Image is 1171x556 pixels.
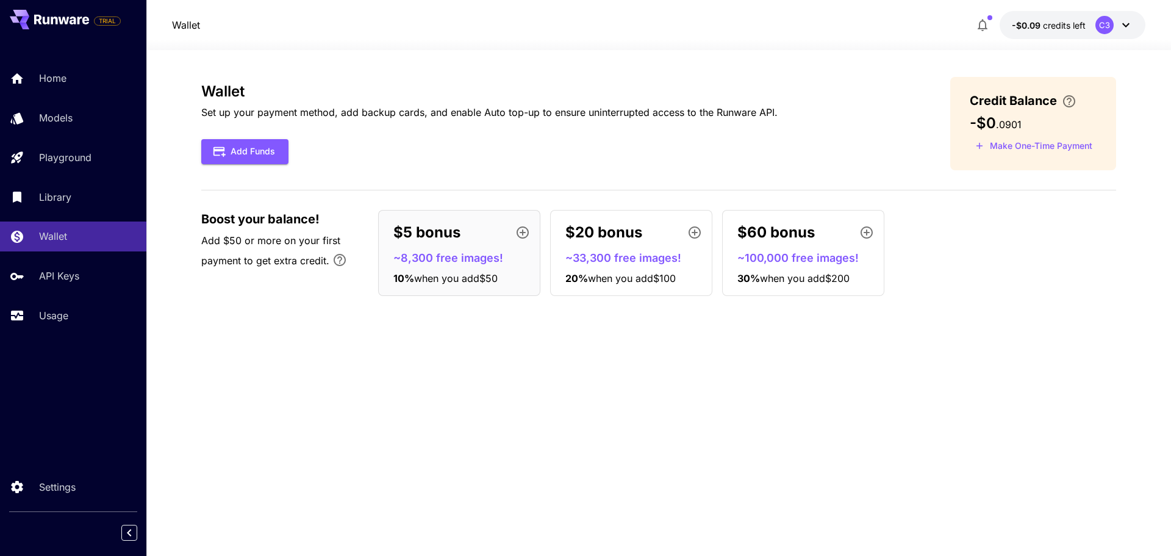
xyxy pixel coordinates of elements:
span: 20 % [565,272,588,284]
a: Wallet [172,18,200,32]
span: Credit Balance [970,92,1057,110]
div: C3 [1095,16,1114,34]
h3: Wallet [201,83,778,100]
span: 10 % [393,272,414,284]
p: Home [39,71,66,85]
span: 30 % [737,272,760,284]
p: ~33,300 free images! [565,250,707,266]
p: $20 bonus [565,222,642,244]
span: . 0901 [996,118,1022,131]
div: Collapse sidebar [131,522,146,544]
span: TRIAL [95,16,120,26]
span: credits left [1043,20,1086,31]
p: ~100,000 free images! [737,250,879,266]
p: Set up your payment method, add backup cards, and enable Auto top-up to ensure uninterrupted acce... [201,105,778,120]
button: -$0.0901C3 [1000,11,1145,39]
span: Add your payment card to enable full platform functionality. [94,13,121,28]
p: Playground [39,150,91,165]
p: Library [39,190,71,204]
div: -$0.0901 [1012,19,1086,32]
p: API Keys [39,269,79,283]
span: Boost your balance! [201,210,320,228]
button: Bonus applies only to your first payment, up to 30% on the first $1,000. [328,248,352,272]
span: -$0 [970,114,996,132]
span: when you add $200 [760,272,850,284]
nav: breadcrumb [172,18,200,32]
span: when you add $50 [414,272,498,284]
p: $60 bonus [737,222,815,244]
span: -$0.09 [1012,20,1043,31]
p: Usage [39,308,68,323]
button: Collapse sidebar [121,525,137,541]
p: Wallet [39,229,67,244]
span: Add $50 or more on your first payment to get extra credit. [201,234,340,267]
span: when you add $100 [588,272,676,284]
button: Add Funds [201,139,288,164]
p: Settings [39,480,76,494]
button: Enter your card details and choose an Auto top-up amount to avoid service interruptions. We'll au... [1057,94,1081,109]
p: $5 bonus [393,222,460,244]
p: Models [39,110,73,125]
button: Make a one-time, non-recurring payment [970,137,1098,156]
p: ~8,300 free images! [393,250,535,266]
